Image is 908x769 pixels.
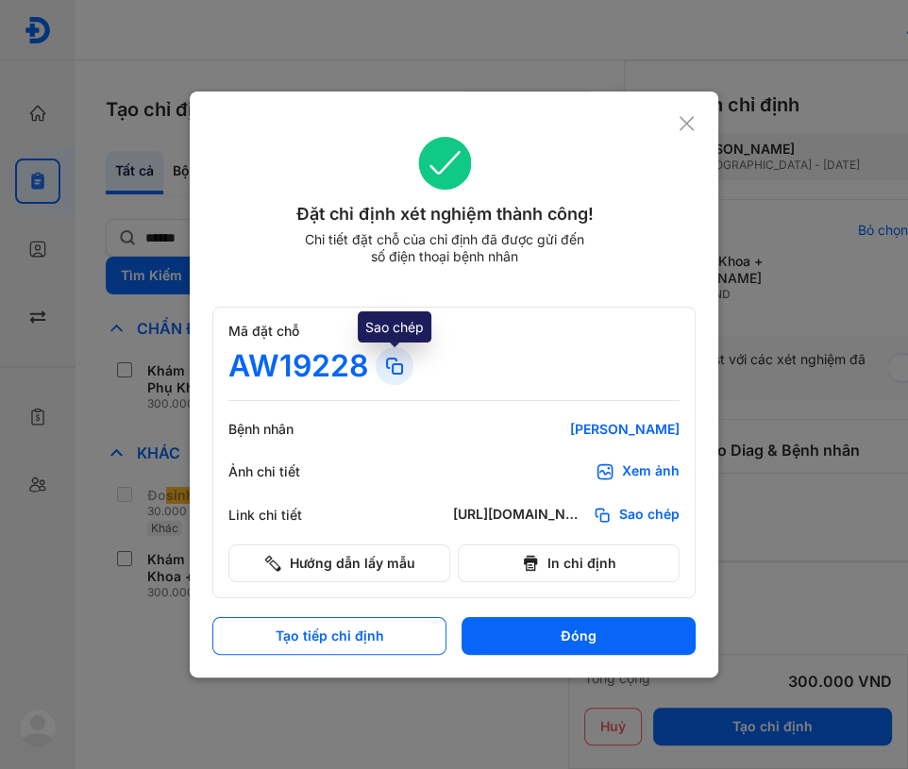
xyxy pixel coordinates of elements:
[453,421,680,438] div: [PERSON_NAME]
[453,506,585,525] div: [URL][DOMAIN_NAME]
[228,323,680,340] div: Mã đặt chỗ
[619,506,680,525] span: Sao chép
[462,617,696,655] button: Đóng
[212,617,446,655] button: Tạo tiếp chỉ định
[212,201,678,227] div: Đặt chỉ định xét nghiệm thành công!
[622,462,680,481] div: Xem ảnh
[458,544,680,582] button: In chỉ định
[228,507,342,524] div: Link chi tiết
[228,544,450,582] button: Hướng dẫn lấy mẫu
[228,463,342,480] div: Ảnh chi tiết
[228,421,342,438] div: Bệnh nhân
[228,347,368,385] div: AW19228
[296,231,593,265] div: Chi tiết đặt chỗ của chỉ định đã được gửi đến số điện thoại bệnh nhân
